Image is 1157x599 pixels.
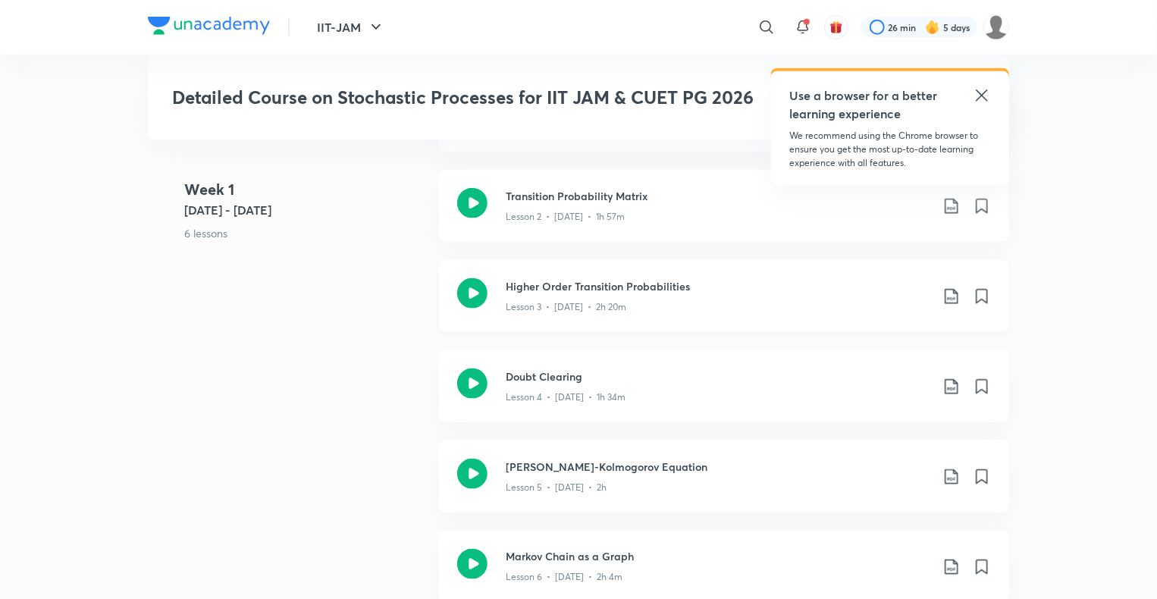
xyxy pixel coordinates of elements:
h3: Doubt Clearing [506,368,930,384]
h3: Markov Chain as a Graph [506,549,930,565]
h5: [DATE] - [DATE] [184,201,427,219]
h3: Detailed Course on Stochastic Processes for IIT JAM & CUET PG 2026 [172,86,766,108]
a: Doubt ClearingLesson 4 • [DATE] • 1h 34m [439,350,1009,441]
p: Lesson 4 • [DATE] • 1h 34m [506,390,626,404]
a: Transition Probability MatrixLesson 2 • [DATE] • 1h 57m [439,170,1009,260]
h3: Transition Probability Matrix [506,188,930,204]
h3: Higher Order Transition Probabilities [506,278,930,294]
img: streak [925,20,940,35]
p: 6 lessons [184,225,427,241]
button: IIT-JAM [308,12,394,42]
h5: Use a browser for a better learning experience [789,86,940,123]
img: Farhan Niazi [983,14,1009,40]
p: We recommend using the Chrome browser to ensure you get the most up-to-date learning experience w... [789,129,991,170]
img: avatar [829,20,843,34]
p: Lesson 6 • [DATE] • 2h 4m [506,571,622,585]
p: Lesson 3 • [DATE] • 2h 20m [506,300,626,314]
a: Company Logo [148,17,270,39]
p: Lesson 2 • [DATE] • 1h 57m [506,210,625,224]
button: avatar [824,15,848,39]
h4: Week 1 [184,178,427,201]
p: Lesson 5 • [DATE] • 2h [506,481,607,494]
a: Higher Order Transition ProbabilitiesLesson 3 • [DATE] • 2h 20m [439,260,1009,350]
a: [PERSON_NAME]-Kolmogorov EquationLesson 5 • [DATE] • 2h [439,441,1009,531]
img: Company Logo [148,17,270,35]
h3: [PERSON_NAME]-Kolmogorov Equation [506,459,930,475]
